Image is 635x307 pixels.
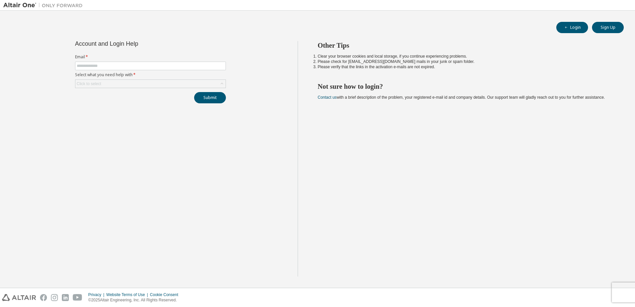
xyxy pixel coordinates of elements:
img: linkedin.svg [62,294,69,301]
div: Click to select [77,81,101,86]
p: © 2025 Altair Engineering, Inc. All Rights Reserved. [88,297,182,303]
img: Altair One [3,2,86,9]
img: altair_logo.svg [2,294,36,301]
h2: Other Tips [318,41,612,50]
div: Privacy [88,292,106,297]
img: instagram.svg [51,294,58,301]
label: Email [75,54,226,60]
a: Contact us [318,95,337,100]
img: youtube.svg [73,294,82,301]
button: Login [556,22,588,33]
img: facebook.svg [40,294,47,301]
div: Website Terms of Use [106,292,150,297]
li: Clear your browser cookies and local storage, if you continue experiencing problems. [318,54,612,59]
div: Account and Login Help [75,41,196,46]
h2: Not sure how to login? [318,82,612,91]
li: Please check for [EMAIL_ADDRESS][DOMAIN_NAME] mails in your junk or spam folder. [318,59,612,64]
div: Click to select [75,80,226,88]
li: Please verify that the links in the activation e-mails are not expired. [318,64,612,70]
label: Select what you need help with [75,72,226,77]
div: Cookie Consent [150,292,182,297]
button: Sign Up [592,22,624,33]
button: Submit [194,92,226,103]
span: with a brief description of the problem, your registered e-mail id and company details. Our suppo... [318,95,605,100]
